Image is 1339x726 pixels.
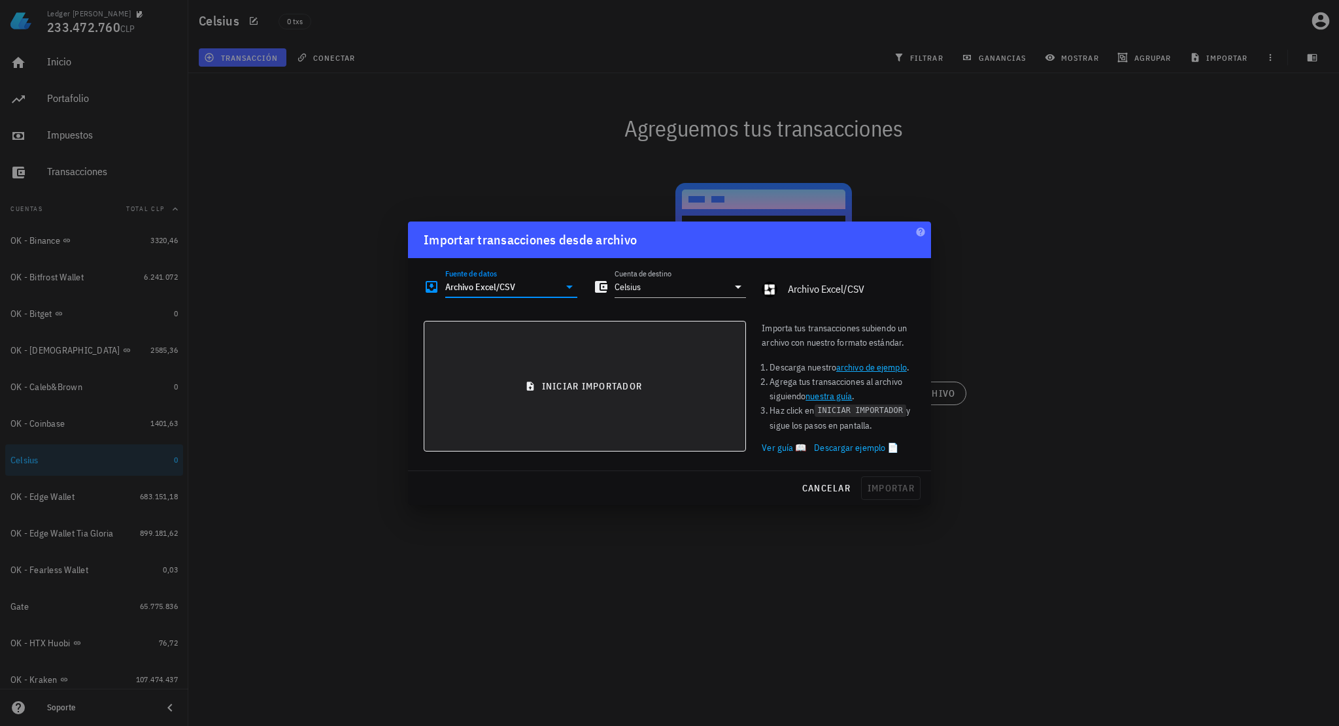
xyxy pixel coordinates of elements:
[424,229,637,250] div: Importar transacciones desde archivo
[770,403,915,433] li: Haz click en y sigue los pasos en pantalla.
[814,440,898,455] a: Descargar ejemplo 📄
[445,269,497,278] label: Fuente de datos
[770,360,915,374] li: Descarga nuestro .
[770,374,915,403] li: Agrega tus transacciones al archivo siguiendo .
[445,276,559,297] input: Seleccionar una fuente de datos
[615,269,671,278] label: Cuenta de destino
[836,361,907,373] a: archivo de ejemplo
[788,283,915,295] div: Archivo Excel/CSV
[762,440,806,455] a: Ver guía 📖
[815,404,906,417] code: INICIAR IMPORTADOR
[424,321,746,452] button: iniciar importador
[435,380,735,392] span: iniciar importador
[802,482,851,494] span: cancelar
[796,476,856,500] button: cancelar
[762,321,915,350] p: Importa tus transacciones subiendo un archivo con nuestro formato estándar.
[805,390,852,402] a: nuestra guía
